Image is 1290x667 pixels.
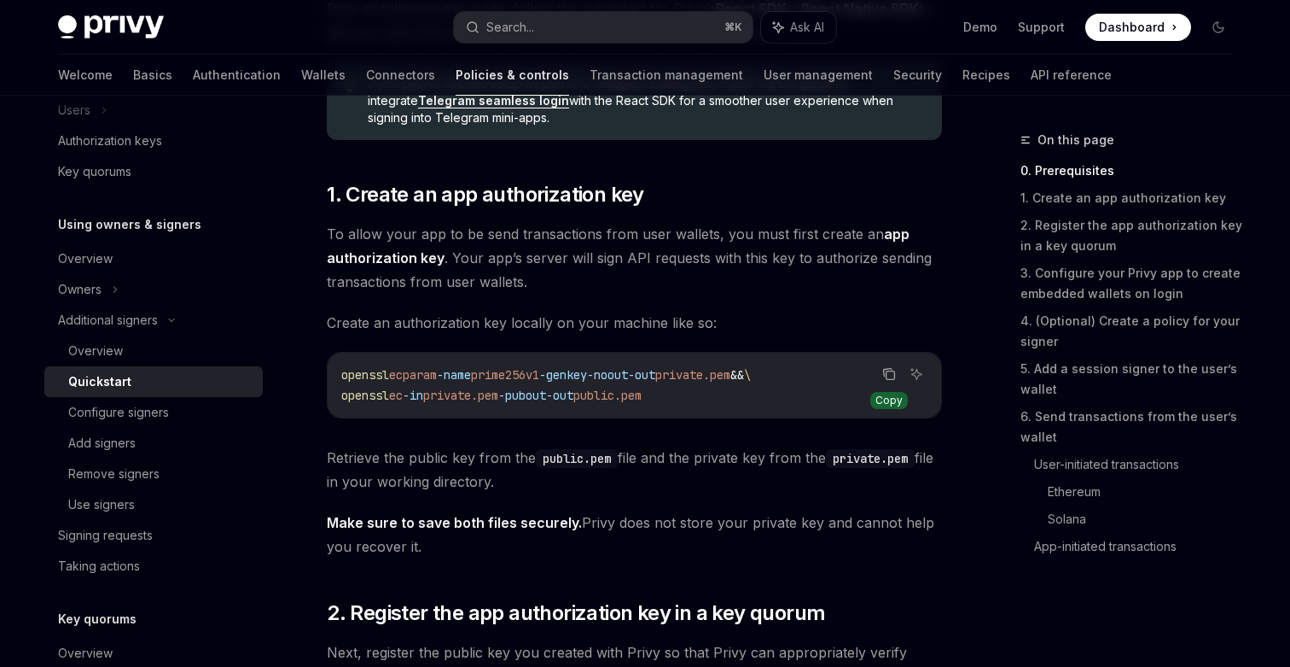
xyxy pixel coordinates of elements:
div: Copy [870,392,908,409]
span: -in [403,388,423,403]
div: Remove signers [68,464,160,484]
span: Create an authorization key locally on your machine like so: [327,311,942,335]
a: Remove signers [44,459,263,489]
span: -out [546,388,573,403]
a: Quickstart [44,366,263,397]
a: Authentication [193,55,281,96]
span: If you plan to use this setup as part of a Telegram trading bot, check out the guide to integrate... [368,75,925,126]
button: Ask AI [905,363,927,385]
span: 1. Create an app authorization key [327,181,644,208]
a: Configure signers [44,397,263,428]
code: public.pem [536,449,618,468]
a: Taking actions [44,551,263,582]
span: -noout [587,367,628,383]
div: Owners [58,279,102,300]
span: -pubout [498,388,546,403]
span: public.pem [573,388,642,403]
a: 5. Add a session signer to the user’s wallet [1020,355,1246,403]
div: Signing requests [58,525,153,546]
span: private.pem [655,367,730,383]
strong: Make sure to save both files securely. [327,514,582,531]
span: Dashboard [1099,19,1165,36]
a: 4. (Optional) Create a policy for your signer [1020,307,1246,355]
div: Use signers [68,494,135,515]
a: 3. Configure your Privy app to create embedded wallets on login [1020,260,1246,307]
div: Overview [58,643,113,664]
a: Add signers [44,428,263,459]
a: Telegram seamless login [418,93,569,108]
a: Dashboard [1085,14,1191,41]
div: Overview [58,249,113,269]
span: prime256v1 [471,367,539,383]
span: && [730,367,744,383]
span: ecparam [389,367,437,383]
a: Security [893,55,942,96]
a: 1. Create an app authorization key [1020,184,1246,212]
span: -out [628,367,655,383]
span: On this page [1037,130,1114,150]
a: Wallets [301,55,346,96]
a: Ethereum [1048,478,1246,506]
span: Privy does not store your private key and cannot help you recover it. [327,511,942,559]
span: 2. Register the app authorization key in a key quorum [327,600,825,627]
a: 6. Send transactions from the user’s wallet [1020,403,1246,451]
span: ⌘ K [724,20,742,34]
img: dark logo [58,15,164,39]
h5: Key quorums [58,609,137,629]
a: Authorization keys [44,126,263,156]
span: \ [744,367,751,383]
span: Retrieve the public key from the file and the private key from the file in your working directory. [327,446,942,494]
div: Add signers [68,433,136,453]
a: API reference [1031,55,1112,96]
a: Key quorums [44,156,263,187]
div: Overview [68,341,123,361]
div: Configure signers [68,402,169,423]
div: Search... [486,17,534,38]
div: Key quorums [58,161,131,182]
a: Connectors [366,55,435,96]
a: User-initiated transactions [1034,451,1246,478]
div: Taking actions [58,556,140,576]
a: User management [764,55,873,96]
a: Solana [1048,506,1246,533]
div: Authorization keys [58,131,162,151]
a: 0. Prerequisites [1020,157,1246,184]
span: openssl [341,367,389,383]
a: Overview [44,243,263,274]
a: Overview [44,336,263,366]
h5: Using owners & signers [58,214,201,235]
span: private.pem [423,388,498,403]
a: Basics [133,55,172,96]
code: private.pem [826,449,915,468]
a: 2. Register the app authorization key in a key quorum [1020,212,1246,260]
div: Additional signers [58,310,158,331]
span: -name [437,367,471,383]
a: Recipes [962,55,1010,96]
div: Quickstart [68,372,131,392]
a: App-initiated transactions [1034,533,1246,560]
a: Welcome [58,55,113,96]
a: Policies & controls [456,55,569,96]
button: Search...⌘K [454,12,752,43]
span: -genkey [539,367,587,383]
span: Ask AI [790,19,824,36]
a: Signing requests [44,520,263,551]
a: Use signers [44,489,263,520]
span: ec [389,388,403,403]
button: Copy the contents from the code block [878,363,900,385]
button: Toggle dark mode [1205,14,1232,41]
span: openssl [341,388,389,403]
a: Support [1018,19,1065,36]
a: Demo [963,19,997,36]
button: Ask AI [761,12,836,43]
a: Transaction management [590,55,743,96]
span: To allow your app to be send transactions from user wallets, you must first create an . Your app’... [327,222,942,294]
